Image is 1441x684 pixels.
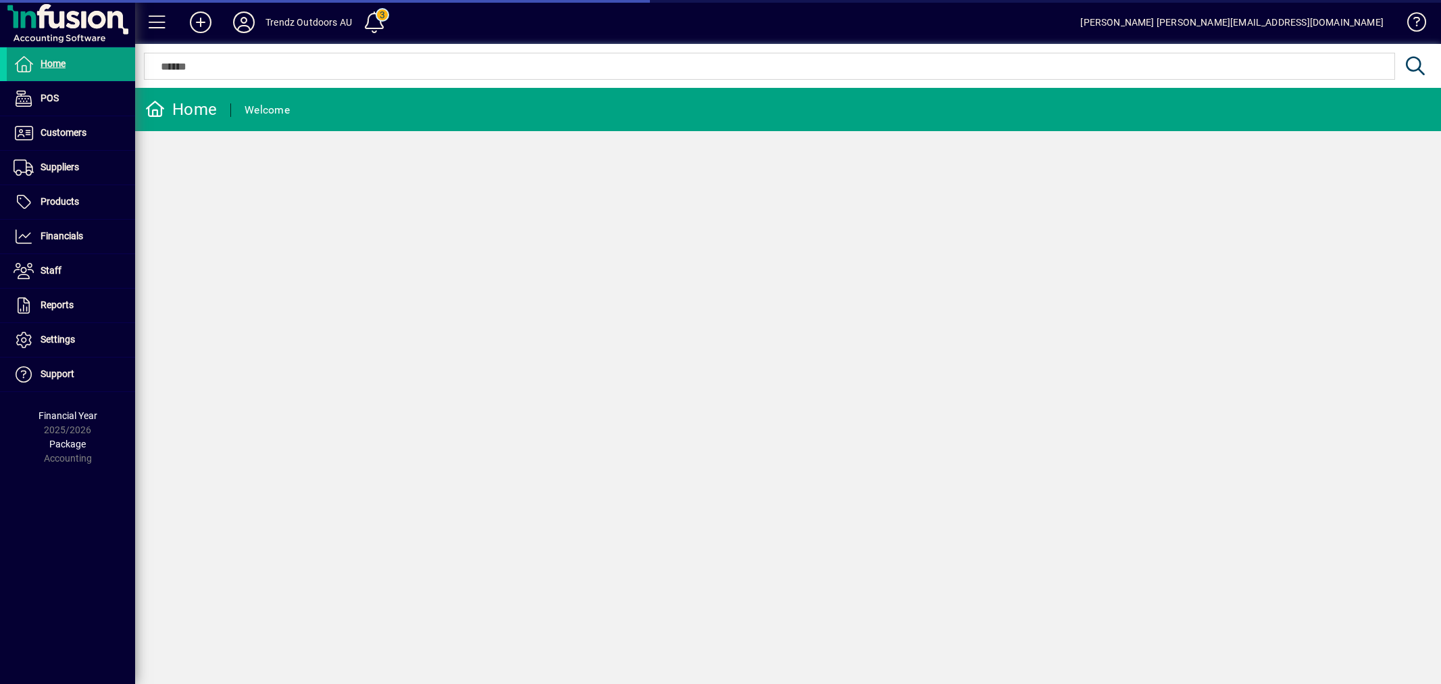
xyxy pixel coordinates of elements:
a: Knowledge Base [1397,3,1424,47]
a: Customers [7,116,135,150]
span: Suppliers [41,162,79,172]
a: Support [7,358,135,391]
div: [PERSON_NAME] [PERSON_NAME][EMAIL_ADDRESS][DOMAIN_NAME] [1080,11,1384,33]
span: Products [41,196,79,207]
a: Financials [7,220,135,253]
a: Settings [7,323,135,357]
div: Trendz Outdoors AU [266,11,352,33]
a: POS [7,82,135,116]
a: Products [7,185,135,219]
button: Add [179,10,222,34]
span: Financial Year [39,410,97,421]
span: Support [41,368,74,379]
span: Reports [41,299,74,310]
a: Reports [7,289,135,322]
span: POS [41,93,59,103]
span: Settings [41,334,75,345]
span: Staff [41,265,61,276]
button: Profile [222,10,266,34]
a: Suppliers [7,151,135,185]
span: Home [41,58,66,69]
div: Welcome [245,99,290,121]
span: Customers [41,127,86,138]
div: Home [145,99,217,120]
span: Financials [41,230,83,241]
span: Package [49,439,86,449]
a: Staff [7,254,135,288]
